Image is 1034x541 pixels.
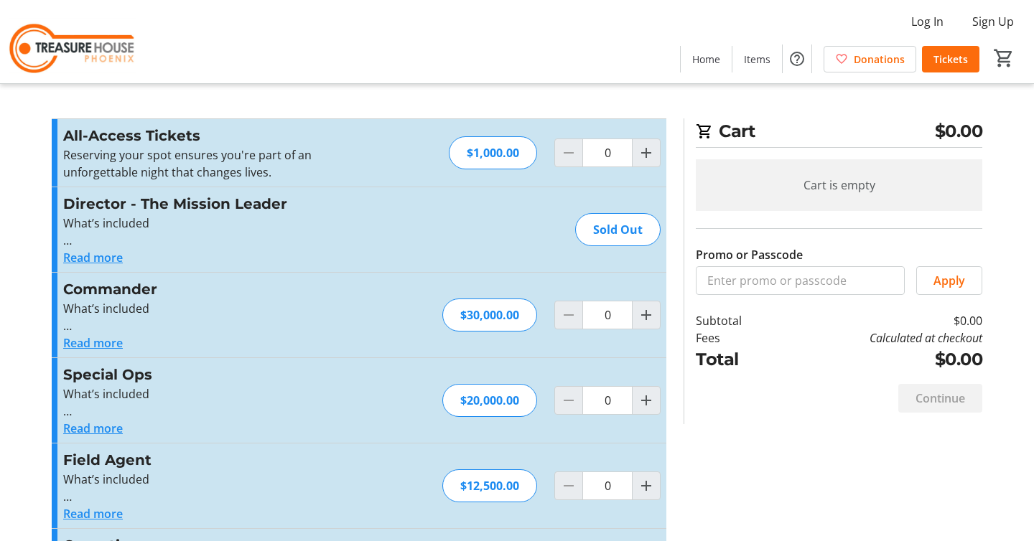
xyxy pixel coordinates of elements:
td: Total [696,347,779,372]
td: Subtotal [696,312,779,329]
a: Home [681,46,732,72]
div: Sold Out [575,213,661,246]
span: Tickets [933,52,968,67]
span: Apply [933,272,965,289]
button: Read more [63,249,123,266]
button: Help [783,44,811,73]
p: Reserving your spot ensures you're part of an unforgettable night that changes lives. [63,146,377,181]
button: Increment by one [633,139,660,166]
a: Tickets [922,46,979,72]
p: What’s included [63,471,377,488]
div: $30,000.00 [442,298,537,331]
span: Donations [854,52,905,67]
button: Increment by one [633,301,660,329]
span: Log In [911,13,944,30]
h3: Special Ops [63,364,377,385]
td: $0.00 [779,347,982,372]
div: $1,000.00 [449,136,537,169]
h3: All-Access Tickets [63,125,377,146]
div: Cart is empty [696,159,982,211]
h3: Field Agent [63,449,377,471]
button: Increment by one [633,472,660,499]
span: Home [692,52,720,67]
button: Cart [991,45,1017,71]
input: All-Access Tickets Quantity [582,138,633,167]
label: Promo or Passcode [696,246,803,263]
a: Donations [824,46,916,72]
img: Treasure House's Logo [9,6,136,77]
button: Sign Up [961,10,1025,33]
td: Calculated at checkout [779,329,982,347]
button: Read more [63,505,123,522]
button: Apply [916,266,982,295]
h2: Cart [696,118,982,148]
input: Enter promo or passcode [696,266,905,295]
div: $12,500.00 [442,469,537,502]
p: What’s included [63,300,377,317]
span: Items [744,52,770,67]
p: What’s included [63,385,377,403]
input: Special Ops Quantity [582,386,633,415]
td: $0.00 [779,312,982,329]
button: Read more [63,420,123,437]
h3: Commander [63,278,377,300]
h3: Director - The Mission Leader [63,193,377,215]
a: Items [732,46,782,72]
button: Log In [900,10,955,33]
div: $20,000.00 [442,384,537,417]
button: Read more [63,334,123,352]
input: Field Agent Quantity [582,471,633,500]
p: What’s included [63,215,377,232]
td: Fees [696,329,779,347]
span: $0.00 [935,118,983,144]
span: Sign Up [972,13,1014,30]
button: Increment by one [633,387,660,414]
input: Commander Quantity [582,301,633,329]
